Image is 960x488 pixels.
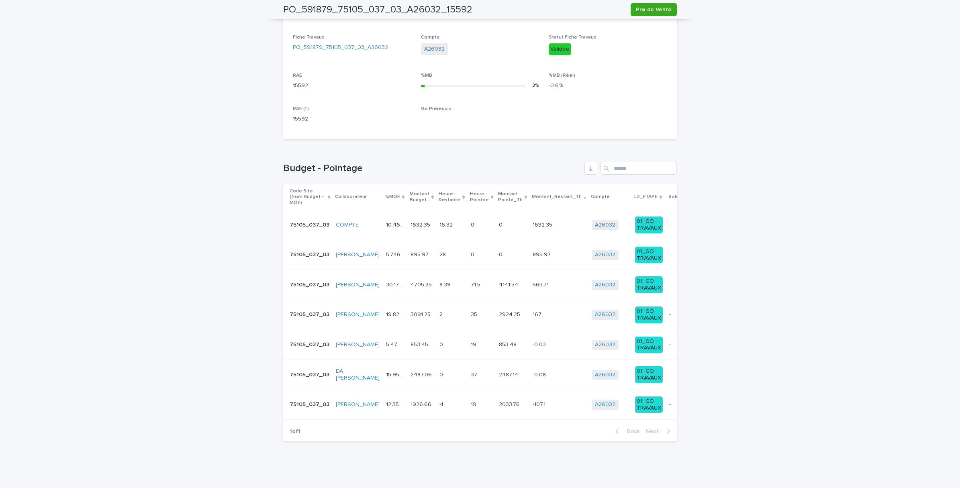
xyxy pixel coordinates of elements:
[411,370,433,378] p: 2487.06
[336,401,380,408] a: [PERSON_NAME]
[336,222,359,229] a: COMPTE
[635,337,663,353] div: 01_GO TRAVAUX
[439,220,454,229] p: 16.32
[669,311,686,318] p: -
[293,35,324,40] span: Fiche Travaux
[595,251,615,258] a: A26032
[439,400,445,408] p: -1
[283,240,734,270] tr: 75105_037_0375105_037_03 [PERSON_NAME] 5.746 %5.746 % 895.97895.97 2828 00 00 895.97895.97 A26032...
[595,222,615,229] a: A26032
[290,340,331,348] p: 75105_037_03
[549,35,596,40] span: Statut Fiche Travaux
[595,341,615,348] a: A26032
[595,282,615,288] a: A26032
[283,300,734,330] tr: 75105_037_0375105_037_03 [PERSON_NAME] 19.826 %19.826 % 3091.253091.25 22 3535 2924.252924.25 167...
[499,250,504,258] p: 0
[609,428,643,435] button: Back
[636,6,672,14] span: Prix de Vente
[533,400,547,408] p: -107.1
[471,250,476,258] p: 0
[386,280,406,288] p: 30.177 %
[290,370,331,378] p: 75105_037_03
[290,220,331,229] p: 75105_037_03
[386,220,406,229] p: 10.469 %
[283,422,307,441] p: 1 of 1
[635,396,663,413] div: 01_GO TRAVAUX
[293,43,388,52] a: PO_591879_75105_037_03_A26032
[283,330,734,360] tr: 75105_037_0375105_037_03 [PERSON_NAME] 5.474 %5.474 % 853.45853.45 00 1919 853.48853.48 -0.03-0.0...
[669,341,686,348] p: -
[471,280,482,288] p: 71.5
[533,310,543,318] p: 167
[336,368,380,382] a: DA [PERSON_NAME]
[336,251,380,258] a: [PERSON_NAME]
[290,187,326,207] p: Code Site (from Budget - MOE)
[293,106,309,111] span: RAE (f)
[669,222,686,229] p: -
[411,250,430,258] p: 895.97
[499,310,522,318] p: 2924.25
[411,400,433,408] p: 1926.66
[421,35,440,40] span: Compte
[499,400,521,408] p: 2033.76
[471,400,478,408] p: 19
[635,216,663,233] div: 01_GO TRAVAUX
[290,280,331,288] p: 75105_037_03
[290,310,331,318] p: 75105_037_03
[439,250,447,258] p: 28
[549,82,667,90] p: -0.6 %
[498,190,523,204] p: Montant Pointé_Th
[669,282,686,288] p: -
[533,370,547,378] p: -0.08
[293,73,302,78] span: RAE
[336,341,380,348] a: [PERSON_NAME]
[410,190,429,204] p: Montant Budget
[549,43,571,55] div: Validée
[385,192,400,201] p: %MOE
[669,401,686,408] p: -
[293,115,411,123] p: 15592
[411,220,432,229] p: 1632.35
[532,82,539,90] div: 3 %
[591,192,610,201] p: Compte
[439,340,445,348] p: 0
[471,370,479,378] p: 37
[411,340,430,348] p: 853.45
[499,220,504,229] p: 0
[635,306,663,323] div: 01_GO TRAVAUX
[290,400,331,408] p: 75105_037_03
[283,163,581,174] h1: Budget - Pointage
[421,73,432,78] span: %MB
[549,73,575,78] span: %MB (Réel)
[386,370,406,378] p: 15.951 %
[635,247,663,263] div: 01_GO TRAVAUX
[601,162,677,175] input: Search
[411,280,433,288] p: 4705.25
[424,45,445,53] a: A26032
[471,310,479,318] p: 35
[283,270,734,300] tr: 75105_037_0375105_037_03 [PERSON_NAME] 30.177 %30.177 % 4705.254705.25 8.398.39 71.571.5 4141.544...
[643,428,677,435] button: Next
[622,429,639,434] span: Back
[635,366,663,383] div: 01_GO TRAVAUX
[283,210,734,240] tr: 75105_037_0375105_037_03 COMPTE 10.469 %10.469 % 1632.351632.35 16.3216.32 00 00 1632.351632.35 A...
[471,340,478,348] p: 19
[386,310,406,318] p: 19.826 %
[470,190,489,204] p: Heure - Pointée
[669,251,686,258] p: -
[595,372,615,378] a: A26032
[336,311,380,318] a: [PERSON_NAME]
[499,370,520,378] p: 2487.14
[421,106,451,111] span: Go Prérequis
[631,3,677,16] button: Prix de Vente
[293,82,411,90] p: 15592
[532,192,582,201] p: Montant_Restant_Th
[533,280,550,288] p: 563.71
[595,401,615,408] a: A26032
[335,192,367,201] p: Collaborateur
[336,282,380,288] a: [PERSON_NAME]
[283,360,734,390] tr: 75105_037_0375105_037_03 DA [PERSON_NAME] 15.951 %15.951 % 2487.062487.06 00 3737 2487.142487.14 ...
[411,310,432,318] p: 3091.25
[499,340,518,348] p: 853.48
